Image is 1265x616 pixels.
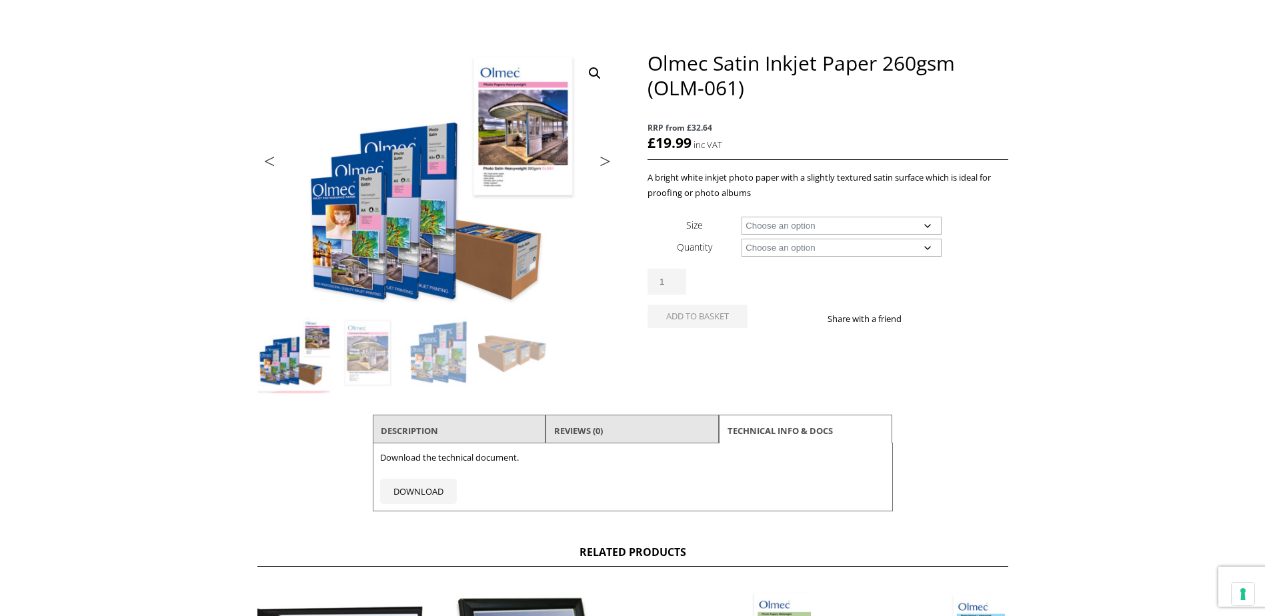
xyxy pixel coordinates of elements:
input: Product quantity [648,269,686,295]
img: Olmec Satin Inkjet Paper 260gsm (OLM-061) - Image 4 [478,317,550,389]
span: £ [648,133,656,152]
span: RRP from £32.64 [648,120,1008,135]
img: twitter sharing button [934,313,944,324]
img: Olmec Satin Inkjet Paper 260gsm (OLM-061) - Image 5 [258,391,330,463]
p: A bright white inkjet photo paper with a slightly textured satin surface which is ideal for proof... [648,170,1008,201]
img: email sharing button [950,313,960,324]
label: Size [686,219,703,231]
p: Share with a friend [828,311,918,327]
a: View full-screen image gallery [583,61,607,85]
img: facebook sharing button [918,313,928,324]
label: Quantity [677,241,712,253]
h1: Olmec Satin Inkjet Paper 260gsm (OLM-061) [648,51,1008,100]
a: TECHNICAL INFO & DOCS [728,419,833,443]
button: Add to basket [648,305,748,328]
button: Your consent preferences for tracking technologies [1232,583,1254,605]
img: Olmec Satin Inkjet Paper 260gsm (OLM-061) - Image 2 [331,317,403,389]
img: Olmec Satin Inkjet Paper 260gsm (OLM-061) - Image 3 [405,317,477,389]
p: Download the technical document. [380,450,886,465]
a: DOWNLOAD [380,479,457,504]
a: Reviews (0) [554,419,603,443]
bdi: 19.99 [648,133,692,152]
h2: Related products [257,545,1008,567]
a: Description [381,419,438,443]
img: Olmec Satin Inkjet Paper 260gsm (OLM-061) [258,317,330,389]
